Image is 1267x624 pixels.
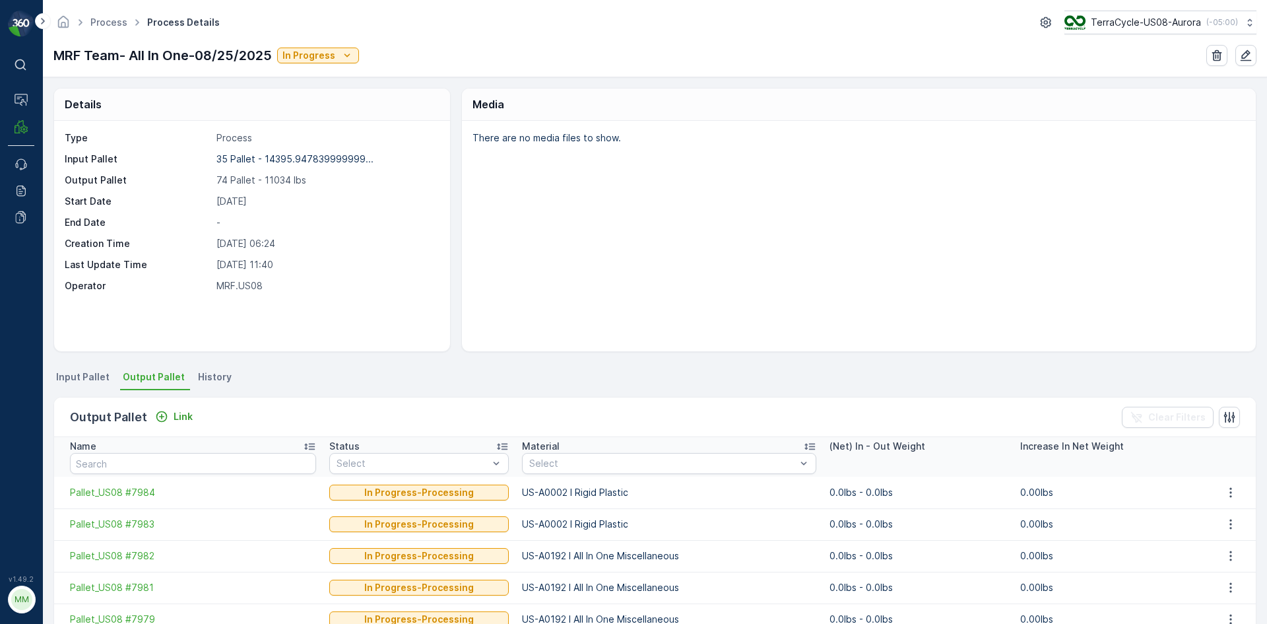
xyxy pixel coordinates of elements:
p: Start Date [65,195,211,208]
p: Output Pallet [65,174,211,187]
p: MRF Team- All In One-08/25/2025 [53,46,272,65]
p: In Progress-Processing [364,549,474,563]
p: Select [529,457,796,470]
td: US-A0192 I All In One Miscellaneous [515,572,823,604]
p: 74 Pallet - 11034 lbs [216,174,436,187]
button: In Progress [277,48,359,63]
p: Media [472,96,504,112]
button: In Progress-Processing [329,516,509,532]
p: Creation Time [65,237,211,250]
a: Pallet_US08 #7984 [70,486,316,499]
td: 0.00lbs [1014,572,1204,604]
span: Input Pallet [56,370,110,384]
td: 0.0lbs - 0.0lbs [823,572,1014,604]
button: MM [8,586,34,613]
button: Clear Filters [1122,407,1214,428]
button: Link [150,409,198,425]
p: - [216,216,436,229]
td: 0.0lbs - 0.0lbs [823,540,1014,572]
input: Search [70,453,316,474]
p: In Progress-Processing [364,518,474,531]
button: In Progress-Processing [329,548,509,564]
td: 0.0lbs - 0.0lbs [823,508,1014,540]
p: Details [65,96,102,112]
span: Process Details [145,16,222,29]
p: Material [522,440,560,453]
a: Homepage [56,20,71,31]
p: [DATE] 06:24 [216,237,436,250]
a: Process [90,17,127,28]
img: logo [8,11,34,37]
img: image_ci7OI47.png [1064,15,1086,30]
td: 0.00lbs [1014,508,1204,540]
p: 35 Pallet - 14395.947839999999... [216,153,374,164]
p: Clear Filters [1148,411,1206,424]
td: US-A0192 I All In One Miscellaneous [515,540,823,572]
td: US-A0002 I Rigid Plastic [515,477,823,508]
a: Pallet_US08 #7982 [70,549,316,563]
span: Output Pallet [123,370,185,384]
p: [DATE] 11:40 [216,258,436,271]
td: 0.0lbs - 0.0lbs [823,477,1014,508]
a: Pallet_US08 #7981 [70,581,316,594]
p: MRF.US08 [216,279,436,293]
p: In Progress-Processing [364,581,474,594]
p: Process [216,131,436,145]
td: US-A0002 I Rigid Plastic [515,508,823,540]
p: In Progress-Processing [364,486,474,499]
div: MM [11,589,32,610]
p: Status [329,440,360,453]
span: v 1.49.2 [8,575,34,583]
td: 0.00lbs [1014,477,1204,508]
p: Operator [65,279,211,293]
p: [DATE] [216,195,436,208]
p: Input Pallet [65,153,211,166]
p: End Date [65,216,211,229]
a: Pallet_US08 #7983 [70,518,316,531]
p: Type [65,131,211,145]
p: (Net) In - Out Weight [829,440,925,453]
p: Select [337,457,488,470]
span: History [198,370,232,384]
button: In Progress-Processing [329,485,509,501]
p: In Progress [282,49,335,62]
p: Name [70,440,96,453]
p: Last Update Time [65,258,211,271]
button: In Progress-Processing [329,580,509,596]
p: There are no media files to show. [472,131,1242,145]
button: TerraCycle-US08-Aurora(-05:00) [1064,11,1256,34]
p: TerraCycle-US08-Aurora [1091,16,1201,29]
p: ( -05:00 ) [1206,17,1238,28]
p: Increase In Net Weight [1020,440,1124,453]
p: Link [174,410,193,423]
td: 0.00lbs [1014,540,1204,572]
p: Output Pallet [70,408,147,427]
